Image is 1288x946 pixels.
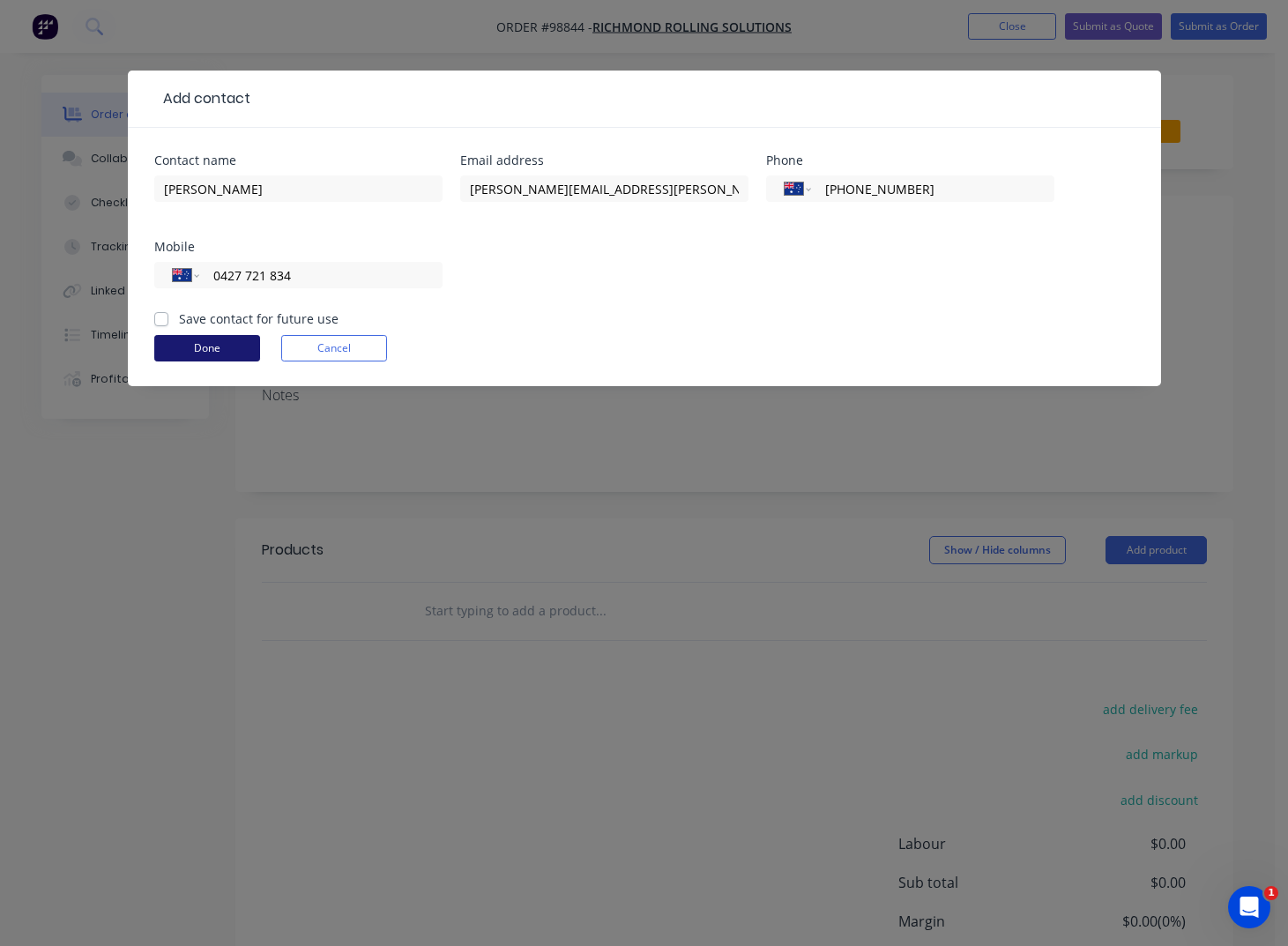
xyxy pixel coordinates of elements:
[460,154,748,167] div: Email address
[179,309,339,328] label: Save contact for future use
[154,154,443,167] div: Contact name
[154,335,260,361] button: Done
[154,88,250,109] div: Add contact
[154,241,443,253] div: Mobile
[1228,886,1270,928] iframe: Intercom live chat
[766,154,1054,167] div: Phone
[281,335,387,361] button: Cancel
[1264,886,1278,900] span: 1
